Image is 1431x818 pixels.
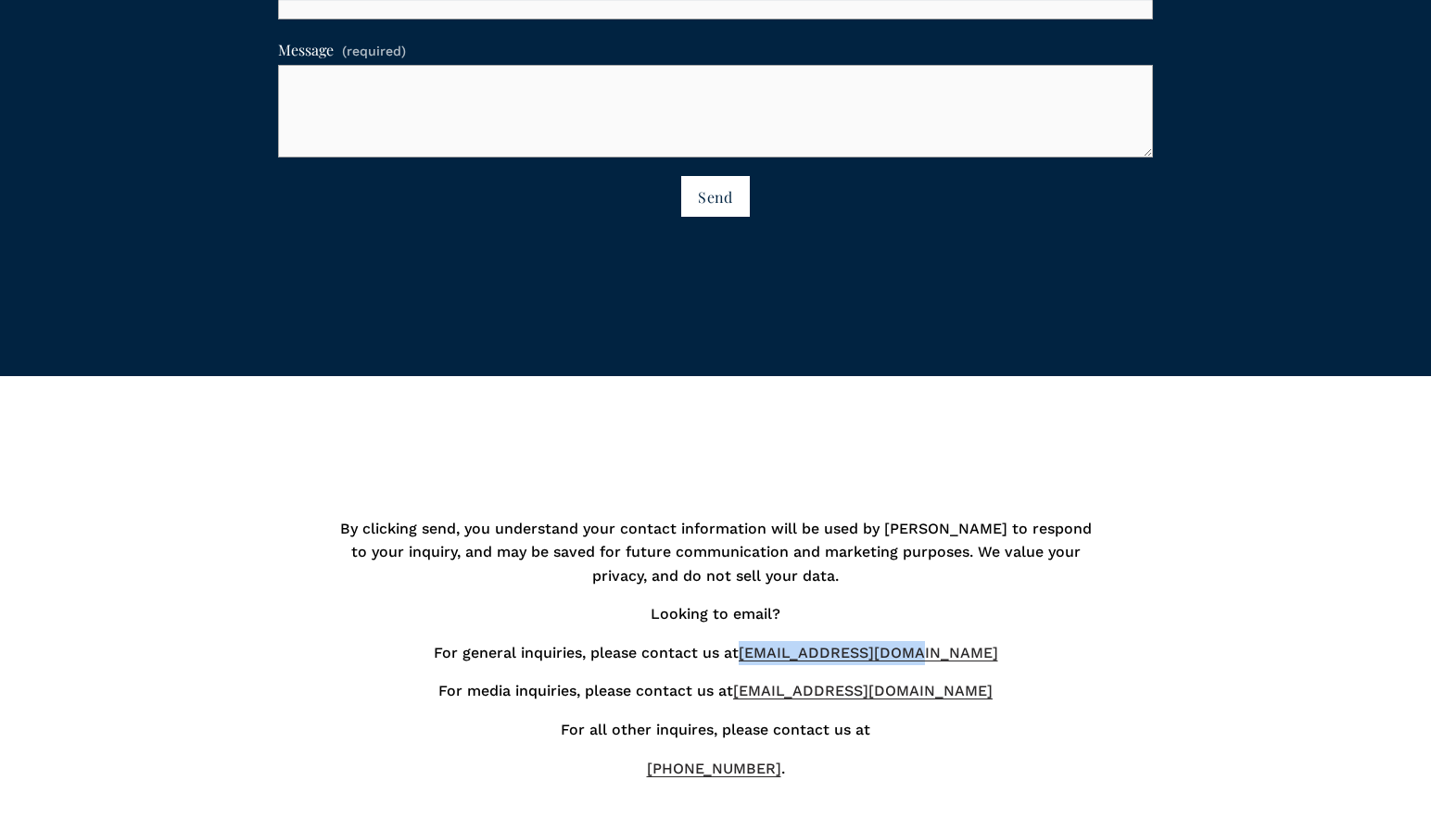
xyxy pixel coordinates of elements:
[334,718,1097,742] p: For all other inquires, please contact us at
[334,757,1097,781] p: .
[698,187,732,207] span: Send
[647,760,781,777] a: [PHONE_NUMBER]
[334,602,1097,626] p: Looking to email?
[334,641,1097,665] p: For general inquiries, please contact us at
[342,41,406,62] span: (required)
[334,679,1097,703] p: For media inquiries, please contact us at
[739,644,998,661] a: [EMAIL_ADDRESS][DOMAIN_NAME]
[334,517,1097,588] p: By clicking send, you understand your contact information will be used by [PERSON_NAME] to respon...
[681,176,751,216] button: SendSend
[733,682,993,699] a: [EMAIL_ADDRESS][DOMAIN_NAME]
[278,38,334,62] span: Message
